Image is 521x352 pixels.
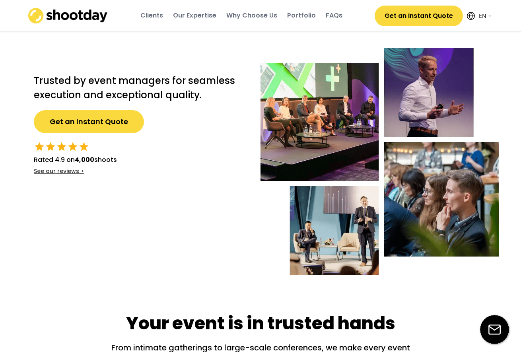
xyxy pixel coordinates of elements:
[34,167,84,175] div: See our reviews >
[173,11,216,20] div: Our Expertise
[226,11,277,20] div: Why Choose Us
[375,6,463,26] button: Get an Instant Quote
[480,315,509,344] img: email-icon%20%281%29.svg
[260,48,499,275] img: Event-hero-intl%402x.webp
[34,110,144,133] button: Get an Instant Quote
[34,155,117,165] div: Rated 4.9 on shoots
[326,11,342,20] div: FAQs
[28,8,108,23] img: shootday_logo.png
[67,141,78,152] button: star
[75,155,94,164] strong: 4,000
[78,141,89,152] button: star
[34,74,245,102] h2: Trusted by event managers for seamless execution and exceptional quality.
[140,11,163,20] div: Clients
[126,311,395,336] div: Your event is in trusted hands
[467,12,475,20] img: Icon%20feather-globe%20%281%29.svg
[34,141,45,152] button: star
[45,141,56,152] button: star
[287,11,316,20] div: Portfolio
[56,141,67,152] button: star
